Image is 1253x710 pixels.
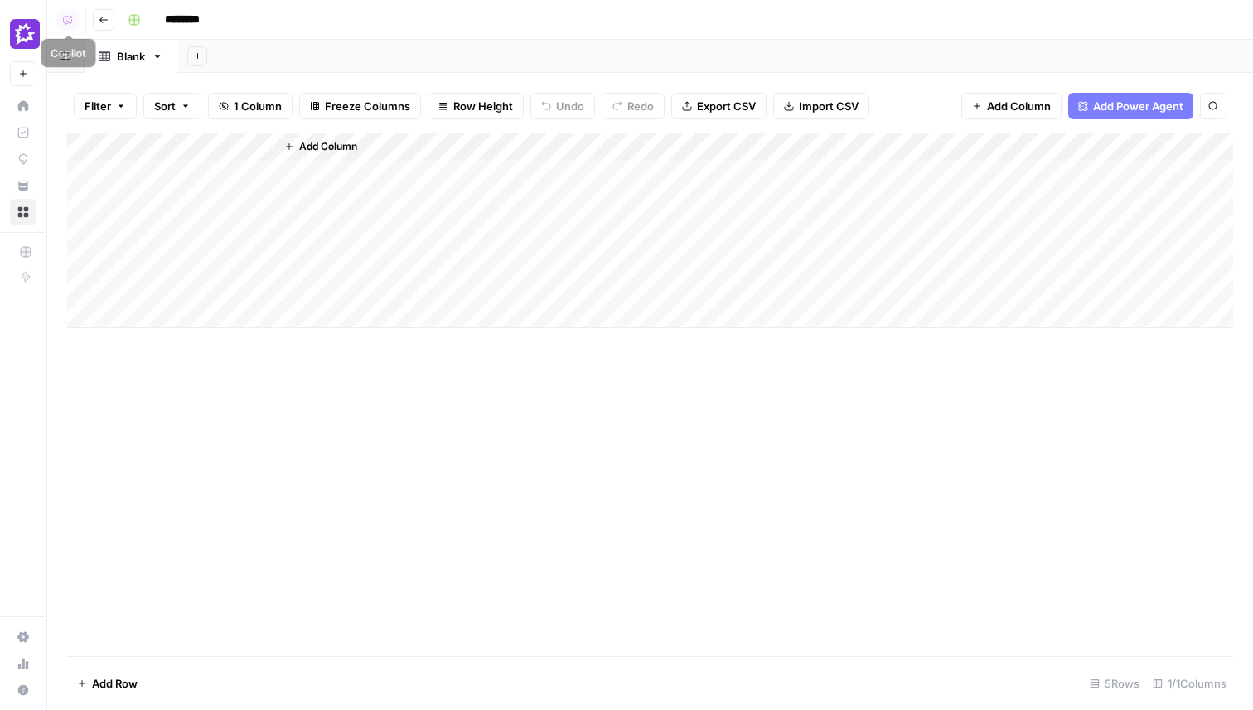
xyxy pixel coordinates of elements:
[10,19,40,49] img: AirOps AEO - Single Brand (Gong) Logo
[299,139,357,154] span: Add Column
[627,98,654,114] span: Redo
[51,45,86,60] div: Copilot
[671,93,767,119] button: Export CSV
[117,48,145,65] div: Blank
[453,98,513,114] span: Row Height
[773,93,869,119] button: Import CSV
[10,172,36,199] a: Your Data
[85,40,177,73] a: Blank
[556,98,584,114] span: Undo
[85,98,111,114] span: Filter
[92,675,138,692] span: Add Row
[67,670,148,697] button: Add Row
[10,650,36,677] a: Usage
[278,136,364,157] button: Add Column
[10,677,36,703] button: Help + Support
[299,93,421,119] button: Freeze Columns
[1093,98,1183,114] span: Add Power Agent
[74,93,137,119] button: Filter
[1146,670,1233,697] div: 1/1 Columns
[10,119,36,146] a: Insights
[10,146,36,172] a: Opportunities
[208,93,293,119] button: 1 Column
[697,98,756,114] span: Export CSV
[987,98,1051,114] span: Add Column
[530,93,595,119] button: Undo
[234,98,282,114] span: 1 Column
[10,624,36,650] a: Settings
[10,93,36,119] a: Home
[10,199,36,225] a: Browse
[325,98,410,114] span: Freeze Columns
[428,93,524,119] button: Row Height
[799,98,859,114] span: Import CSV
[10,13,36,55] button: Workspace: AirOps AEO - Single Brand (Gong)
[602,93,665,119] button: Redo
[961,93,1062,119] button: Add Column
[1083,670,1146,697] div: 5 Rows
[154,98,176,114] span: Sort
[143,93,201,119] button: Sort
[1068,93,1193,119] button: Add Power Agent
